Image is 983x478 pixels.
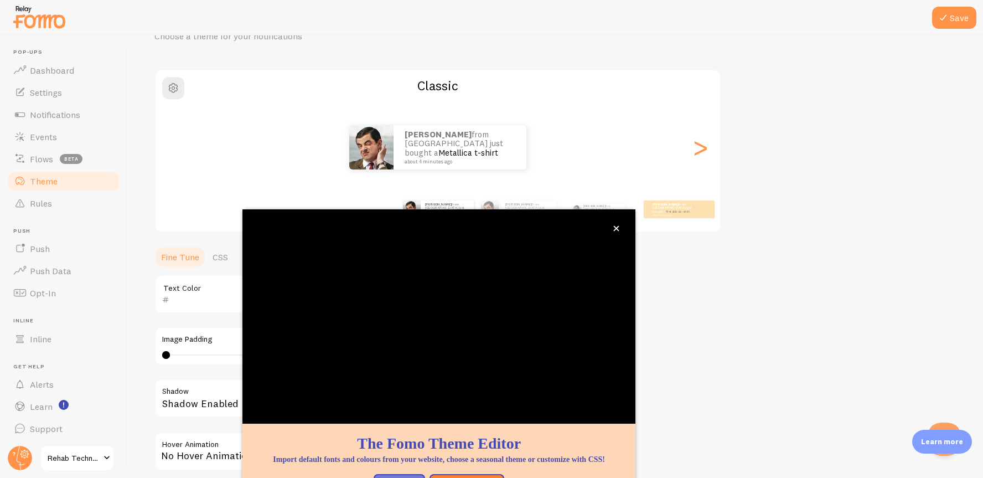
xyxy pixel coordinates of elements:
a: Theme [7,170,121,192]
span: Push [13,228,121,235]
p: from [GEOGRAPHIC_DATA] just bought a [653,202,697,216]
a: Events [7,126,121,148]
h1: The Fomo Theme Editor [256,433,622,454]
strong: [PERSON_NAME] [583,204,606,208]
span: Inline [13,317,121,325]
span: Rehab Technology [48,451,100,465]
a: Rehab Technology [40,445,115,471]
span: Pop-ups [13,49,121,56]
span: Get Help [13,363,121,371]
p: from [GEOGRAPHIC_DATA] just bought a [425,202,469,216]
button: close, [611,223,622,234]
a: Push Data [7,260,121,282]
a: Flows beta [7,148,121,170]
span: beta [60,154,82,164]
svg: <p>Watch New Feature Tutorials!</p> [59,400,69,410]
div: Learn more [912,430,972,454]
span: Theme [30,176,58,187]
a: Alerts [7,373,121,395]
a: Notifications [7,104,121,126]
a: Metallica t-shirt [666,209,690,214]
span: Learn [30,401,53,412]
p: Learn more [921,436,963,447]
strong: [PERSON_NAME] [505,202,532,207]
p: Import default fonts and colours from your website, choose a seasonal theme or customize with CSS! [256,454,622,465]
span: Settings [30,87,62,98]
small: about 4 minutes ago [405,159,512,165]
img: Fomo [572,205,581,214]
span: Support [30,423,63,434]
a: Metallica t-shirt [438,147,498,158]
a: Inline [7,328,121,350]
a: Settings [7,81,121,104]
span: Alerts [30,379,54,390]
iframe: Help Scout Beacon - Open [928,423,961,456]
a: Rules [7,192,121,214]
a: Dashboard [7,59,121,81]
span: Flows [30,153,53,165]
span: Opt-In [30,287,56,299]
p: from [GEOGRAPHIC_DATA] just bought a [505,202,552,216]
p: Choose a theme for your notifications [154,30,420,43]
span: Dashboard [30,65,74,76]
strong: [PERSON_NAME] [653,202,679,207]
p: from [GEOGRAPHIC_DATA] just bought a [405,130,515,165]
p: from [GEOGRAPHIC_DATA] just bought a [583,203,620,215]
a: Opt-In [7,282,121,304]
span: Events [30,131,57,142]
a: Push [7,238,121,260]
img: Fomo [403,201,421,218]
span: Push [30,243,50,254]
img: Fomo [349,125,394,169]
a: Fine Tune [154,246,206,268]
strong: [PERSON_NAME] [425,202,452,207]
img: fomo-relay-logo-orange.svg [12,3,67,31]
a: Learn [7,395,121,418]
span: Inline [30,333,51,345]
div: Shadow Enabled [154,379,487,419]
div: No Hover Animation [154,432,487,471]
a: CSS [206,246,235,268]
label: Image Padding [162,335,479,345]
span: Notifications [30,109,80,120]
img: Fomo [481,201,499,218]
div: Next slide [694,107,707,187]
span: Push Data [30,265,71,276]
small: about 4 minutes ago [653,214,696,216]
a: Support [7,418,121,440]
span: Rules [30,198,52,209]
h2: Classic [156,77,720,94]
strong: [PERSON_NAME] [405,129,472,140]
